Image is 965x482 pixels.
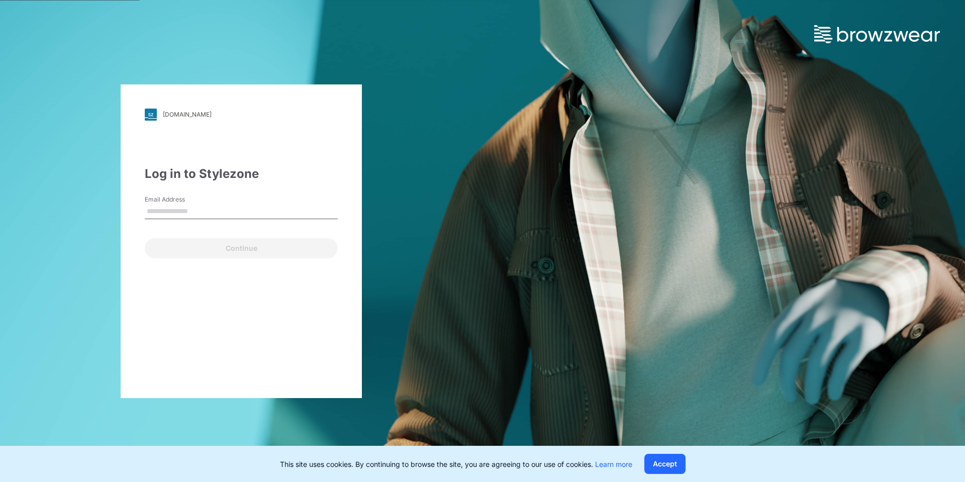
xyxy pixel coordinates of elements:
button: Accept [644,454,686,474]
a: [DOMAIN_NAME] [145,109,338,121]
p: This site uses cookies. By continuing to browse the site, you are agreeing to our use of cookies. [280,459,632,469]
div: [DOMAIN_NAME] [163,111,212,118]
img: svg+xml;base64,PHN2ZyB3aWR0aD0iMjgiIGhlaWdodD0iMjgiIHZpZXdCb3g9IjAgMCAyOCAyOCIgZmlsbD0ibm9uZSIgeG... [145,109,157,121]
a: Learn more [595,460,632,468]
img: browzwear-logo.73288ffb.svg [814,25,940,43]
label: Email Address [145,195,215,204]
div: Log in to Stylezone [145,165,338,183]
